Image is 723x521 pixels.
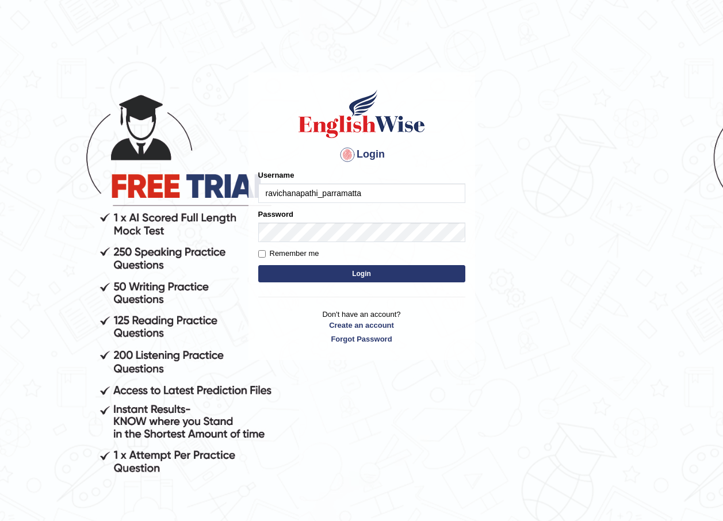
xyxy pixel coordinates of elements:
[258,250,266,258] input: Remember me
[258,320,465,331] a: Create an account
[258,265,465,282] button: Login
[296,88,427,140] img: Logo of English Wise sign in for intelligent practice with AI
[258,170,294,181] label: Username
[258,248,319,259] label: Remember me
[258,334,465,344] a: Forgot Password
[258,309,465,344] p: Don't have an account?
[258,145,465,164] h4: Login
[258,209,293,220] label: Password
